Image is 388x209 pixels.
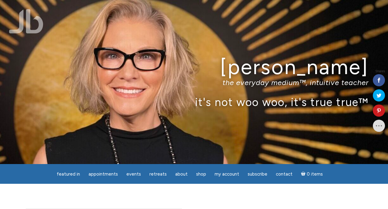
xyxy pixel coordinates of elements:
[375,70,385,73] span: Shares
[172,168,191,180] a: About
[244,168,271,180] a: Subscribe
[149,171,167,177] span: Retreats
[196,171,206,177] span: Shop
[301,171,307,177] i: Cart
[85,168,122,180] a: Appointments
[276,171,293,177] span: Contact
[146,168,170,180] a: Retreats
[307,172,323,176] span: 0 items
[126,171,141,177] span: Events
[211,168,243,180] a: My Account
[19,95,369,108] p: it's not woo woo, it's true true™
[272,168,296,180] a: Contact
[215,171,239,177] span: My Account
[53,168,84,180] a: featured in
[19,78,369,87] p: the everyday medium™, intuitive teacher
[192,168,210,180] a: Shop
[248,171,267,177] span: Subscribe
[175,171,188,177] span: About
[297,168,326,180] a: Cart0 items
[19,56,369,78] h1: [PERSON_NAME]
[9,9,43,33] img: Jamie Butler. The Everyday Medium
[57,171,80,177] span: featured in
[89,171,118,177] span: Appointments
[123,168,145,180] a: Events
